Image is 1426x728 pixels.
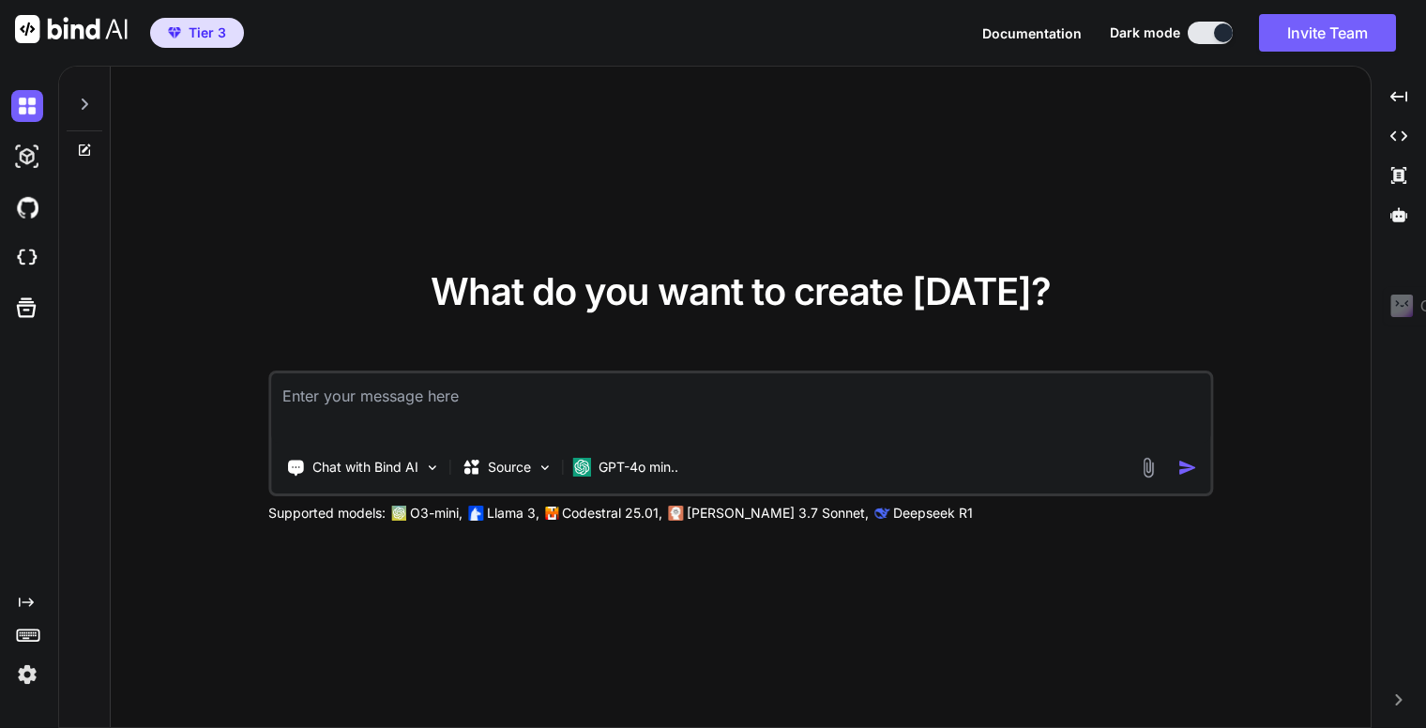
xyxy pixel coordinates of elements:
img: cloudideIcon [11,242,43,274]
img: Pick Tools [424,460,440,476]
span: Tier 3 [189,23,226,42]
img: GPT-4o mini [572,458,591,477]
img: claude [668,506,683,521]
p: Chat with Bind AI [312,458,418,477]
p: O3-mini, [410,504,463,523]
p: Codestral 25.01, [562,504,662,523]
button: Invite Team [1259,14,1396,52]
button: Documentation [982,23,1082,43]
img: premium [168,27,181,38]
img: Mistral-AI [545,507,558,520]
p: Deepseek R1 [893,504,973,523]
span: Dark mode [1110,23,1180,42]
img: Bind AI [15,15,128,43]
img: Pick Models [537,460,553,476]
img: darkAi-studio [11,141,43,173]
button: premiumTier 3 [150,18,244,48]
span: What do you want to create [DATE]? [431,268,1051,314]
p: Supported models: [268,504,386,523]
p: GPT-4o min.. [599,458,678,477]
span: Documentation [982,25,1082,41]
img: attachment [1137,457,1159,478]
p: Source [488,458,531,477]
img: Llama2 [468,506,483,521]
p: Llama 3, [487,504,539,523]
img: icon [1177,458,1197,478]
p: [PERSON_NAME] 3.7 Sonnet, [687,504,869,523]
img: githubDark [11,191,43,223]
img: settings [11,659,43,690]
img: darkChat [11,90,43,122]
img: GPT-4 [391,506,406,521]
img: claude [874,506,889,521]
